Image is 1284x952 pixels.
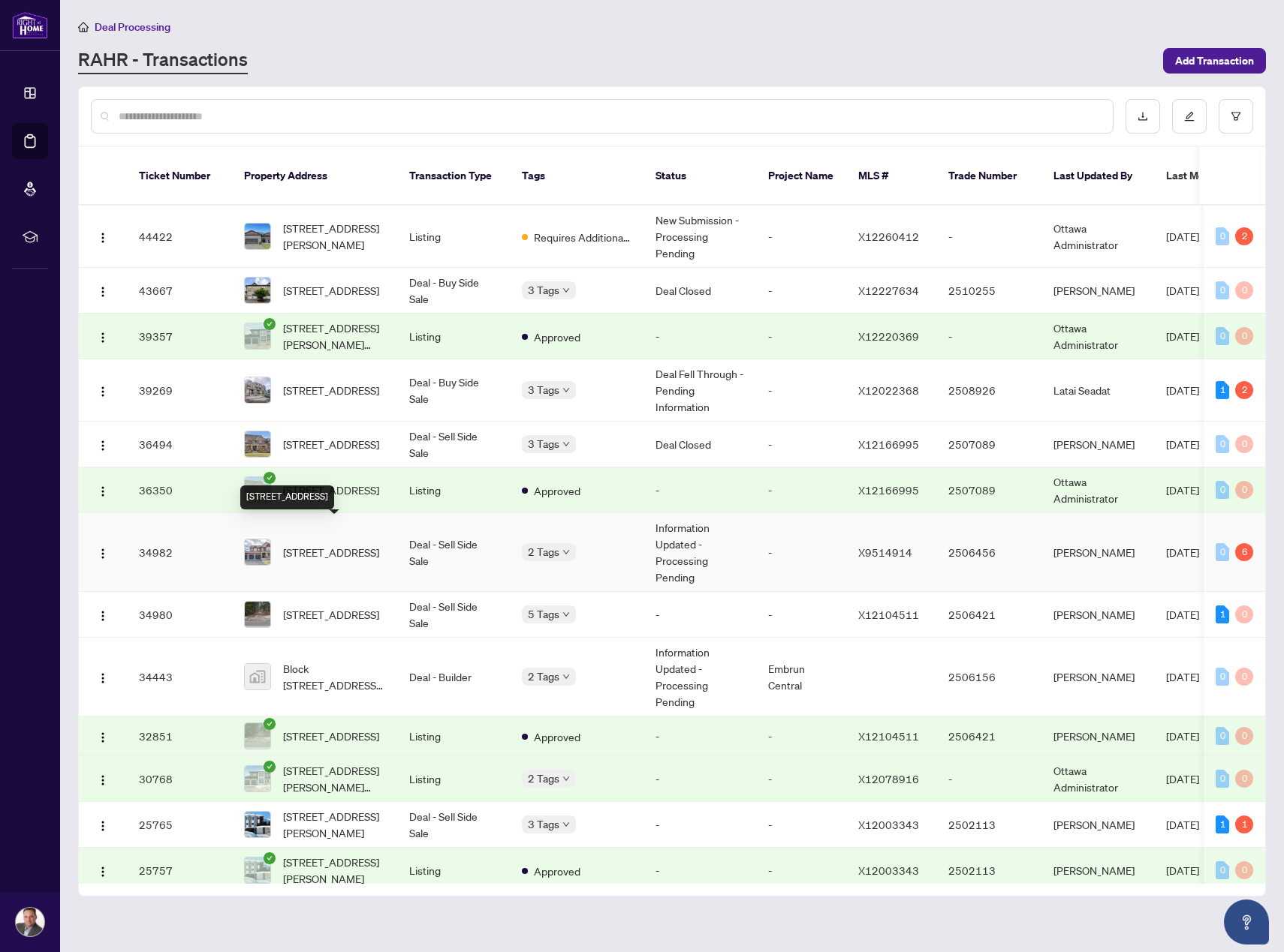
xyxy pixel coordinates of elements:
span: down [562,548,570,556]
button: Logo [91,724,115,748]
div: 0 [1216,227,1229,245]
td: - [756,513,846,592]
th: Tags [510,147,644,206]
span: filter [1231,111,1241,122]
span: [DATE] [1166,284,1199,297]
span: down [562,775,570,782]
td: Listing [397,314,510,359]
img: Logo [97,386,109,398]
span: download [1138,111,1148,122]
td: Deal Closed [644,268,756,314]
img: thumbnail-img [245,857,270,883]
td: - [644,848,756,893]
img: logo [12,11,48,39]
td: New Submission - Processing Pending [644,206,756,268]
td: Ottawa Administrator [1041,206,1154,268]
span: [DATE] [1166,230,1199,243]
img: Logo [97,774,109,786]
span: [STREET_ADDRESS] [283,282,379,299]
span: X12260412 [858,230,919,243]
td: [PERSON_NAME] [1041,802,1154,848]
span: X12166995 [858,437,919,451]
img: Logo [97,672,109,684]
span: X12227634 [858,284,919,297]
span: check-circle [264,852,276,864]
div: 1 [1216,815,1229,833]
span: down [562,673,570,680]
td: 34443 [127,638,232,716]
img: Logo [97,440,109,452]
td: Deal Closed [644,422,756,467]
td: Deal - Sell Side Sale [397,802,510,848]
img: thumbnail-img [245,431,270,457]
td: - [644,592,756,638]
img: thumbnail-img [245,664,270,689]
img: Logo [97,820,109,832]
td: - [756,592,846,638]
td: Listing [397,467,510,513]
td: - [936,314,1041,359]
span: home [78,22,89,32]
button: Logo [91,324,115,348]
td: 43667 [127,268,232,314]
td: 39357 [127,314,232,359]
img: Logo [97,548,109,560]
img: Logo [97,286,109,298]
th: Last Updated By [1041,147,1154,206]
td: Deal - Buy Side Sale [397,268,510,314]
span: 3 Tags [528,281,559,299]
td: 2506421 [936,592,1041,638]
button: Logo [91,278,115,302]
div: 0 [1235,861,1253,879]
td: Information Updated - Processing Pending [644,513,756,592]
img: Logo [97,485,109,497]
button: Logo [91,478,115,502]
img: Logo [97,232,109,244]
th: Trade Number [936,147,1041,206]
img: thumbnail-img [245,602,270,627]
span: [STREET_ADDRESS] [283,728,379,744]
td: Deal - Sell Side Sale [397,592,510,638]
span: [STREET_ADDRESS][PERSON_NAME][PERSON_NAME] [283,762,385,795]
span: [DATE] [1166,383,1199,397]
td: - [644,467,756,513]
span: down [562,611,570,618]
td: 25757 [127,848,232,893]
button: Logo [91,378,115,402]
th: Project Name [756,147,846,206]
td: - [644,716,756,756]
td: 2506156 [936,638,1041,716]
td: Deal - Sell Side Sale [397,513,510,592]
span: down [562,821,570,828]
button: Logo [91,432,115,456]
div: 1 [1235,815,1253,833]
td: - [756,756,846,802]
div: 0 [1216,727,1229,745]
td: [PERSON_NAME] [1041,268,1154,314]
td: [PERSON_NAME] [1041,638,1154,716]
img: thumbnail-img [245,377,270,403]
div: 2 [1235,227,1253,245]
img: thumbnail-img [245,278,270,303]
button: Logo [91,767,115,791]
span: X12220369 [858,329,919,343]
span: [STREET_ADDRESS][PERSON_NAME] [283,808,385,841]
td: 39269 [127,359,232,422]
td: Deal - Builder [397,638,510,716]
img: Logo [97,332,109,344]
th: MLS # [846,147,936,206]
td: 2508926 [936,359,1041,422]
td: 36494 [127,422,232,467]
span: 2 Tags [528,543,559,560]
span: [DATE] [1166,483,1199,497]
img: Logo [97,610,109,622]
span: [DATE] [1166,670,1199,683]
td: Embrun Central [756,638,846,716]
td: [PERSON_NAME] [1041,848,1154,893]
td: - [756,467,846,513]
div: 6 [1235,543,1253,561]
span: Approved [534,329,580,345]
td: Listing [397,206,510,268]
td: 36350 [127,467,232,513]
span: Last Modified Date [1166,167,1258,184]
